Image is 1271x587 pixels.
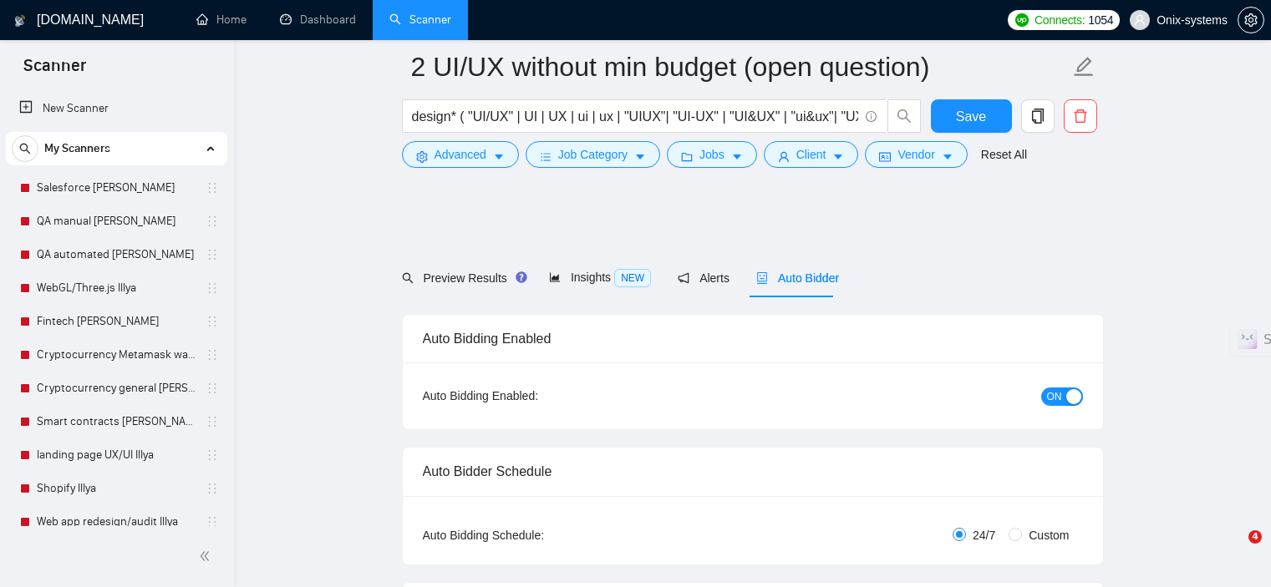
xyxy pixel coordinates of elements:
[832,150,844,163] span: caret-down
[206,448,219,462] span: holder
[206,248,219,261] span: holder
[1015,13,1029,27] img: upwork-logo.png
[1238,7,1264,33] button: setting
[678,272,689,284] span: notification
[764,141,859,168] button: userClientcaret-down
[778,150,790,163] span: user
[206,181,219,195] span: holder
[206,315,219,328] span: holder
[206,482,219,495] span: holder
[37,171,196,205] a: Salesforce [PERSON_NAME]
[667,141,757,168] button: folderJobscaret-down
[526,141,660,168] button: barsJob Categorycaret-down
[493,150,505,163] span: caret-down
[879,150,891,163] span: idcard
[966,526,1002,544] span: 24/7
[549,271,651,284] span: Insights
[416,150,428,163] span: setting
[44,132,110,165] span: My Scanners
[206,281,219,295] span: holder
[1064,99,1097,133] button: delete
[280,13,356,27] a: dashboardDashboard
[756,272,768,284] span: robot
[942,150,953,163] span: caret-down
[389,13,451,27] a: searchScanner
[13,143,38,154] span: search
[423,448,1083,495] div: Auto Bidder Schedule
[206,215,219,228] span: holder
[634,150,646,163] span: caret-down
[699,145,724,164] span: Jobs
[206,348,219,362] span: holder
[558,145,628,164] span: Job Category
[1073,56,1095,78] span: edit
[866,111,877,122] span: info-circle
[1065,109,1096,124] span: delete
[540,150,552,163] span: bars
[1022,526,1075,544] span: Custom
[549,271,561,283] span: area-chart
[402,141,519,168] button: settingAdvancedcaret-down
[614,269,651,287] span: NEW
[514,270,529,285] div: Tooltip anchor
[681,150,693,163] span: folder
[199,548,216,564] span: double-left
[37,305,196,338] a: Fintech [PERSON_NAME]
[206,515,219,529] span: holder
[37,372,196,405] a: Cryptocurrency general [PERSON_NAME]
[412,106,858,127] input: Search Freelance Jobs...
[1238,13,1263,27] span: setting
[865,141,967,168] button: idcardVendorcaret-down
[423,526,643,544] div: Auto Bidding Schedule:
[956,106,986,127] span: Save
[796,145,826,164] span: Client
[37,438,196,472] a: landing page UX/UI Illya
[411,46,1070,88] input: Scanner name...
[678,271,730,285] span: Alerts
[435,145,486,164] span: Advanced
[1035,11,1085,29] span: Connects:
[423,387,643,405] div: Auto Bidding Enabled:
[981,145,1027,164] a: Reset All
[6,92,227,125] li: New Scanner
[1022,109,1054,124] span: copy
[1134,14,1146,26] span: user
[12,135,38,162] button: search
[196,13,247,27] a: homeHome
[14,8,26,34] img: logo
[423,315,1083,362] div: Auto Bidding Enabled
[37,205,196,238] a: QA manual [PERSON_NAME]
[402,272,414,284] span: search
[37,472,196,505] a: Shopify Illya
[1088,11,1113,29] span: 1054
[887,99,921,133] button: search
[756,271,839,285] span: Auto Bidder
[1248,530,1262,544] span: 4
[931,99,1012,133] button: Save
[1021,99,1055,133] button: copy
[37,405,196,438] a: Smart contracts [PERSON_NAME]
[19,92,214,125] a: New Scanner
[897,145,934,164] span: Vendor
[37,505,196,539] a: Web app redesign/audit Illya
[731,150,743,163] span: caret-down
[1238,13,1264,27] a: setting
[1047,387,1062,406] span: ON
[206,382,219,395] span: holder
[10,53,99,89] span: Scanner
[206,415,219,428] span: holder
[1214,530,1254,570] iframe: Intercom live chat
[37,238,196,271] a: QA automated [PERSON_NAME]
[402,271,522,285] span: Preview Results
[37,271,196,305] a: WebGL/Three.js Illya
[888,109,920,124] span: search
[37,338,196,372] a: Cryptocurrency Metamask wallet [PERSON_NAME]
